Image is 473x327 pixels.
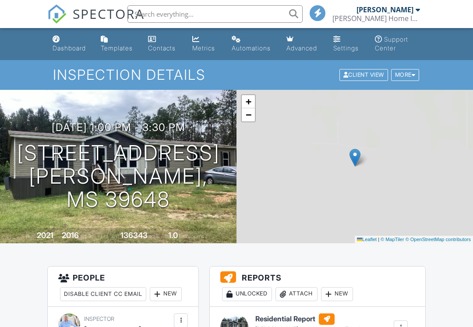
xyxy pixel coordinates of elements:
a: Zoom in [242,95,255,108]
div: Automations [232,44,271,52]
img: The Best Home Inspection Software - Spectora [47,4,67,24]
a: Leaflet [357,237,377,242]
span: Lot Size [101,233,119,239]
span: SPECTORA [73,4,145,23]
a: Client View [339,71,390,78]
h3: People [48,267,198,307]
div: Contacts [148,44,176,52]
a: Zoom out [242,108,255,121]
input: Search everything... [127,5,303,23]
span: Built [26,233,35,239]
a: Dashboard [49,32,90,57]
div: More [391,69,420,81]
a: Metrics [189,32,221,57]
h3: Reports [210,267,425,307]
div: Disable Client CC Email [60,287,146,301]
div: 2021 [37,231,53,240]
div: Advanced [286,44,317,52]
a: Contacts [145,32,182,57]
div: Support Center [375,36,408,52]
div: Metrics [192,44,215,52]
span: + [246,96,251,107]
a: Support Center [371,32,424,57]
div: New [321,287,353,301]
img: Marker [349,149,360,167]
div: Dashboard [53,44,86,52]
div: Unlocked [222,287,272,301]
div: Templates [101,44,133,52]
h1: Inspection Details [53,67,420,82]
span: sq. ft. [80,233,92,239]
div: Client View [339,69,388,81]
span: bathrooms [179,233,204,239]
a: Templates [97,32,138,57]
div: 2016 [62,231,79,240]
a: Advanced [283,32,323,57]
h6: Residential Report [255,313,368,325]
span: sq.ft. [149,233,160,239]
a: SPECTORA [47,12,145,30]
a: © MapTiler [381,237,404,242]
div: New [150,287,182,301]
a: Automations (Basic) [228,32,275,57]
div: Settings [333,44,359,52]
div: 1.0 [168,231,178,240]
div: Gibson Home Inspections LLC [332,14,420,23]
a: Settings [330,32,364,57]
span: Inspector [84,316,114,322]
span: − [246,109,251,120]
span: | [378,237,379,242]
div: Attach [275,287,318,301]
div: [PERSON_NAME] [357,5,413,14]
a: © OpenStreetMap contributors [406,237,471,242]
div: 136343 [120,231,148,240]
h3: [DATE] 1:00 pm - 3:30 pm [52,121,185,133]
h1: [STREET_ADDRESS] [PERSON_NAME], MS 39648 [14,142,222,211]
